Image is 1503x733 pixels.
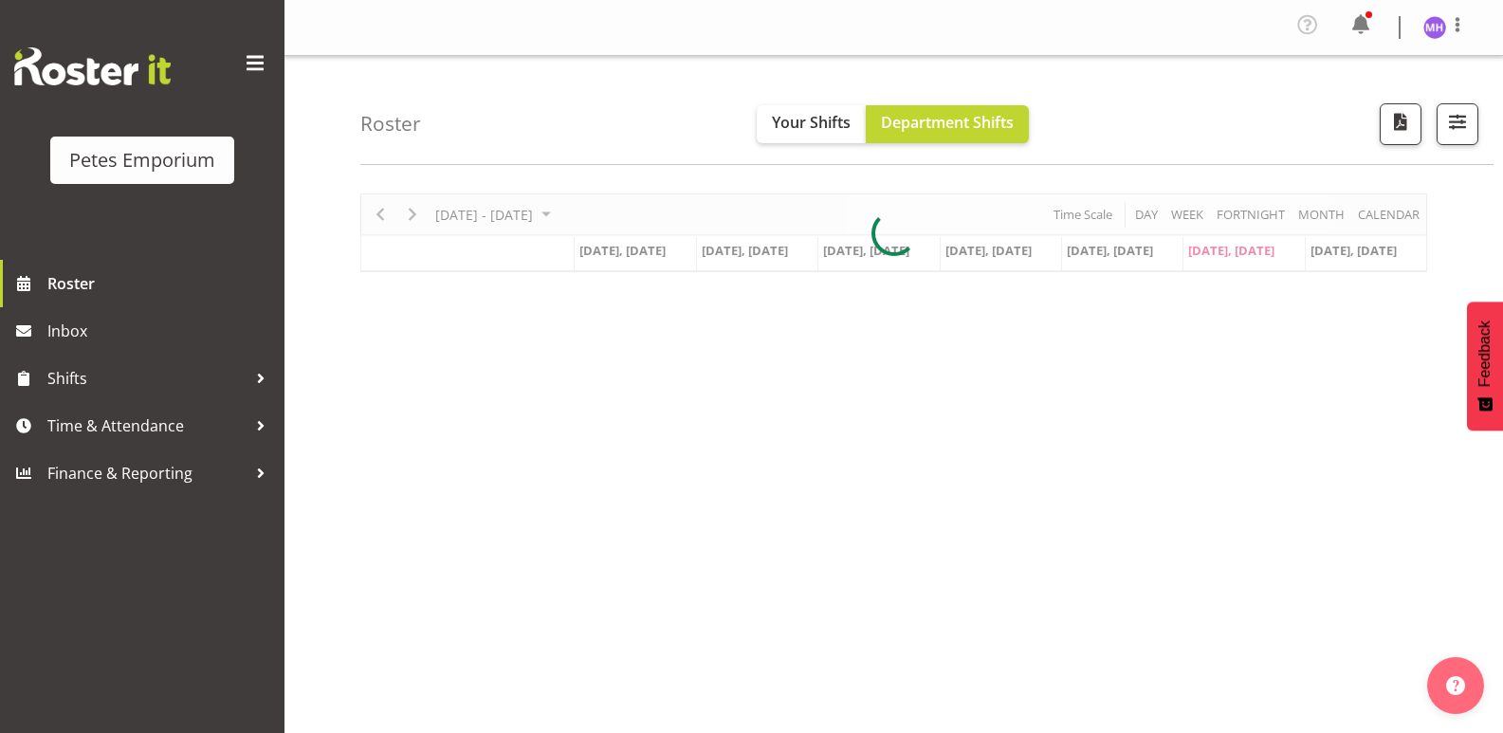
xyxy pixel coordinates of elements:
button: Filter Shifts [1437,103,1478,145]
button: Department Shifts [866,105,1029,143]
img: help-xxl-2.png [1446,676,1465,695]
h4: Roster [360,113,421,135]
button: Download a PDF of the roster according to the set date range. [1380,103,1421,145]
span: Inbox [47,317,275,345]
span: Finance & Reporting [47,459,247,487]
span: Roster [47,269,275,298]
div: Petes Emporium [69,146,215,174]
button: Feedback - Show survey [1467,302,1503,431]
span: Time & Attendance [47,412,247,440]
span: Feedback [1476,321,1494,387]
img: mackenzie-halford4471.jpg [1423,16,1446,39]
span: Shifts [47,364,247,393]
span: Your Shifts [772,112,851,133]
button: Your Shifts [757,105,866,143]
img: Rosterit website logo [14,47,171,85]
span: Department Shifts [881,112,1014,133]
